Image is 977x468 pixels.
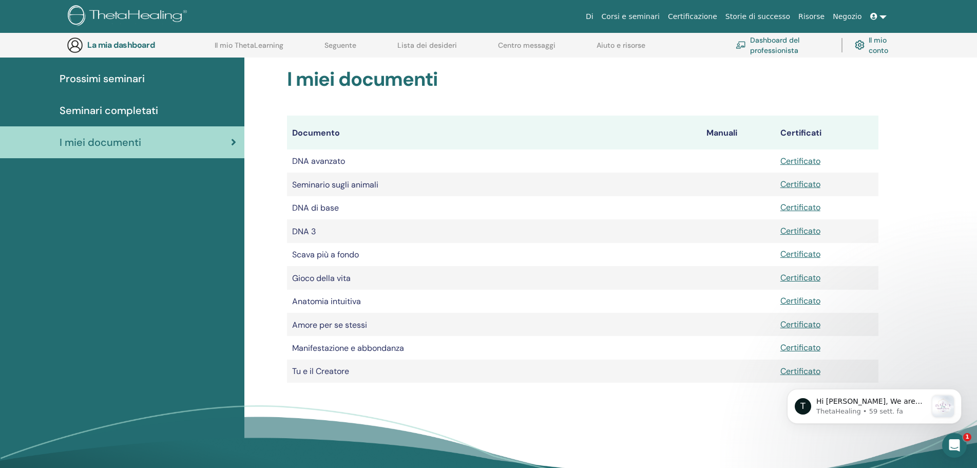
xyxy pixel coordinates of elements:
div: Immagine del profilo per ThetaHealing [12,150,32,171]
font: Negozio [833,12,861,21]
font: Seminari completati [60,104,158,117]
a: Certificato [780,295,820,306]
font: Manifestazione e abbondanza [292,343,404,353]
font: Manuali [706,127,737,138]
font: Certificati [780,127,821,138]
font: 65 sett. fa [91,123,128,132]
a: Dashboard del professionista [736,34,829,57]
a: Storie di successo [721,7,794,26]
a: Lista dei desideri [397,41,457,58]
font: DNA avanzato [292,156,345,166]
font: ThetaHealing [36,47,84,55]
a: Seguente [324,41,356,58]
img: cog.svg [855,38,865,52]
font: ThetaHealing [36,85,84,93]
font: Messaggi [84,346,122,354]
font: DNA di base [292,202,339,213]
a: Certificato [780,319,820,330]
iframe: Chat intercom in diretta [942,433,967,458]
font: • [86,47,90,55]
font: ThetaHealing [36,161,84,170]
font: 1 [965,434,969,440]
font: Il mio conto [869,36,888,55]
a: Certificato [780,226,820,236]
div: Immagine del profilo per ThetaHealing [12,74,32,95]
font: I miei documenti [60,136,141,149]
a: Risorse [794,7,829,26]
font: Prossimi seminari [60,72,145,85]
font: Dashboard del professionista [750,36,799,55]
font: T [20,117,25,127]
font: Lista dei desideri [397,41,457,50]
font: La mia dashboard [87,40,155,50]
a: Certificato [780,156,820,166]
font: Certificazione [668,12,717,21]
img: chalkboard-teacher.svg [736,41,746,49]
img: generic-user-icon.jpg [67,37,83,53]
font: T [20,41,25,51]
a: Certificato [780,179,820,190]
font: Corsi e seminari [602,12,660,21]
font: Anatomia intuitiva [292,296,361,307]
a: Certificazione [664,7,721,26]
div: Immagine del profilo per ThetaHealing [12,112,32,133]
font: Di [586,12,593,21]
a: Certificato [780,342,820,353]
a: Centro messaggi [498,41,555,58]
font: Seminario sugli animali [292,179,378,190]
a: Il mio conto [855,34,900,57]
font: DNA 3 [292,226,316,237]
font: Fai una domanda [60,295,129,304]
font: Documento [292,127,340,138]
font: T [20,155,25,165]
a: Di [582,7,598,26]
font: Casa [26,346,43,354]
button: Fai una domanda [51,289,154,310]
font: 20 sett. fa [91,47,128,55]
font: • [86,161,90,170]
font: Il mio ThetaLearning [215,41,283,50]
div: Chiudi [180,4,199,23]
button: Assistenza [137,321,205,362]
button: Messaggi [68,321,137,362]
font: Storie di successo [725,12,790,21]
font: ThetaHealing [36,123,84,132]
iframe: Messaggio notifiche interfono [772,368,977,440]
div: Immagine del profilo per ThetaHealing [12,36,32,57]
font: Gioco della vita [292,273,351,284]
img: logo.png [68,5,190,28]
a: Certificato [780,366,820,377]
a: Negozio [829,7,866,26]
font: Messaggi [79,8,128,18]
font: Risorse [798,12,825,21]
a: Corsi e seminari [598,7,664,26]
font: Centro messaggi [498,41,555,50]
a: Certificato [780,249,820,259]
font: Assistenza [152,346,190,354]
font: Seguente [324,41,356,50]
font: • [86,123,90,132]
a: Aiuto e risorse [597,41,645,58]
font: Scava più a fondo [292,249,359,260]
a: Certificato [780,202,820,213]
font: T [20,79,25,89]
font: Aiuto e risorse [597,41,645,50]
font: I miei documenti [287,66,437,92]
font: 75 sett. fa [91,161,128,170]
font: Tu e il Creatore [292,366,349,377]
font: Amore per se stessi [292,319,367,330]
a: Certificato [780,272,820,283]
